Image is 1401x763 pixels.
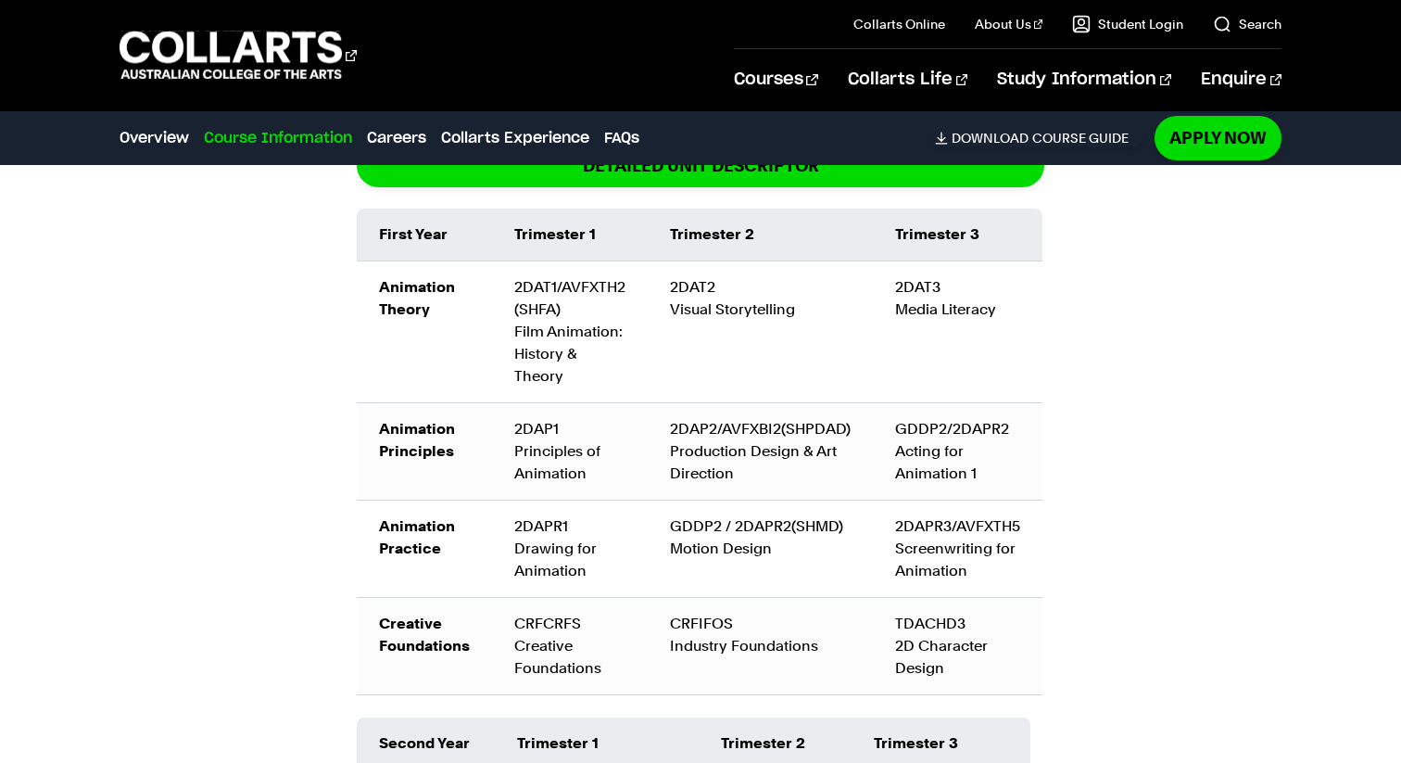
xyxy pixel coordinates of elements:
[514,613,625,680] div: CRFCRFS Creative Foundations
[1072,15,1183,33] a: Student Login
[873,209,1042,261] td: Trimester 3
[441,127,589,149] a: Collarts Experience
[357,144,1044,187] a: DETAILED UNIT DESCRIPTOR
[997,49,1171,110] a: Study Information
[670,418,851,485] div: 2DAP2/AVFXBI2(SHPDAD) Production Design & Art Direction
[379,278,455,318] strong: Animation Theory
[379,517,455,557] strong: Animation Practice
[734,49,818,110] a: Courses
[367,127,426,149] a: Careers
[514,418,625,485] div: 2DAP1 Principles of Animation
[975,15,1043,33] a: About Us
[895,418,1020,485] div: GDDP2/2DAPR2 Acting for Animation 1
[120,127,189,149] a: Overview
[357,209,492,261] td: First Year
[670,515,851,560] div: GDDP2 / 2DAPR2(SHMD) Motion Design
[952,130,1029,146] span: Download
[848,49,967,110] a: Collarts Life
[648,209,873,261] td: Trimester 2
[379,420,455,460] strong: Animation Principles
[514,515,625,582] div: 2DAPR1 Drawing for Animation
[895,613,1020,680] div: TDACHD3 2D Character Design
[492,261,648,402] td: 2DAT1/AVFXTH2 (SHFA) Film Animation: History & Theory
[873,261,1042,402] td: 2DAT3 Media Literacy
[204,127,352,149] a: Course Information
[670,613,851,657] div: CRFIFOS Industry Foundations
[648,261,873,402] td: 2DAT2 Visual Storytelling
[492,209,648,261] td: Trimester 1
[1213,15,1281,33] a: Search
[853,15,945,33] a: Collarts Online
[120,29,357,82] div: Go to homepage
[935,130,1143,146] a: DownloadCourse Guide
[604,127,639,149] a: FAQs
[379,615,470,655] strong: Creative Foundations
[1155,116,1281,159] a: Apply Now
[895,515,1020,582] div: 2DAPR3/AVFXTH5 Screenwriting for Animation
[1201,49,1281,110] a: Enquire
